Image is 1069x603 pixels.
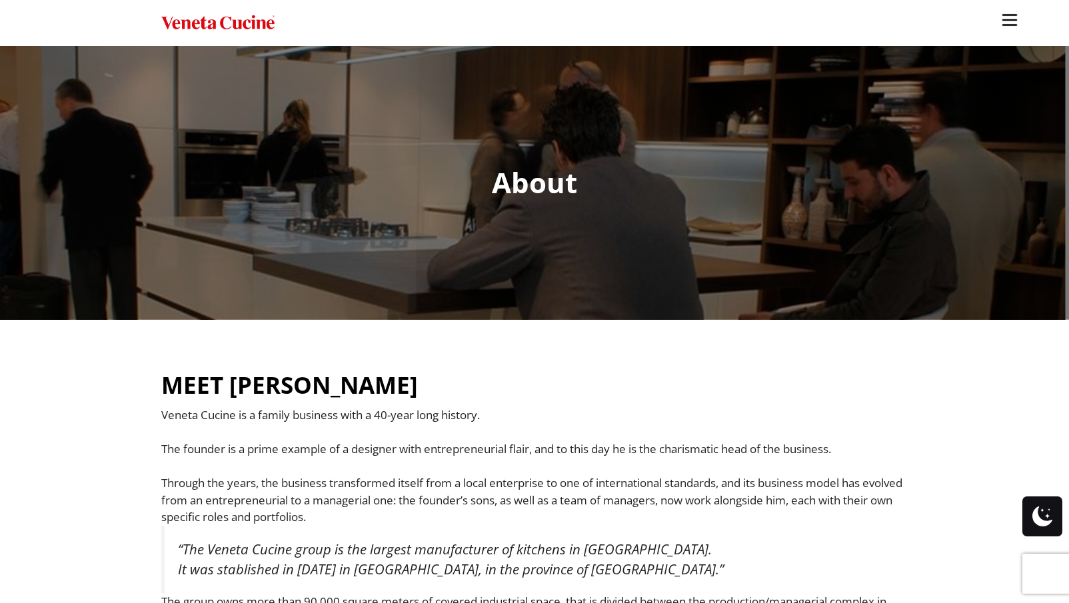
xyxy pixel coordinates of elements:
img: burger-menu-svgrepo-com-30x30.jpg [1000,10,1020,30]
em: “The Veneta Cucine group is the largest manufacturer of kitchens in [GEOGRAPHIC_DATA]. [178,540,712,558]
p: Through the years, the business transformed itself from a local enterprise to one of internationa... [161,474,908,526]
em: It was stablished in [DATE] in [GEOGRAPHIC_DATA], in the province of [GEOGRAPHIC_DATA].” [178,560,724,578]
p: The founder is a prime example of a designer with entrepreneurial flair, and to this day he is th... [161,440,908,458]
img: Veneta Cucine USA [161,13,275,33]
h2: MEET [PERSON_NAME] [161,363,418,407]
p: Veneta Cucine is a family business with a 40-year long history. [161,406,908,424]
